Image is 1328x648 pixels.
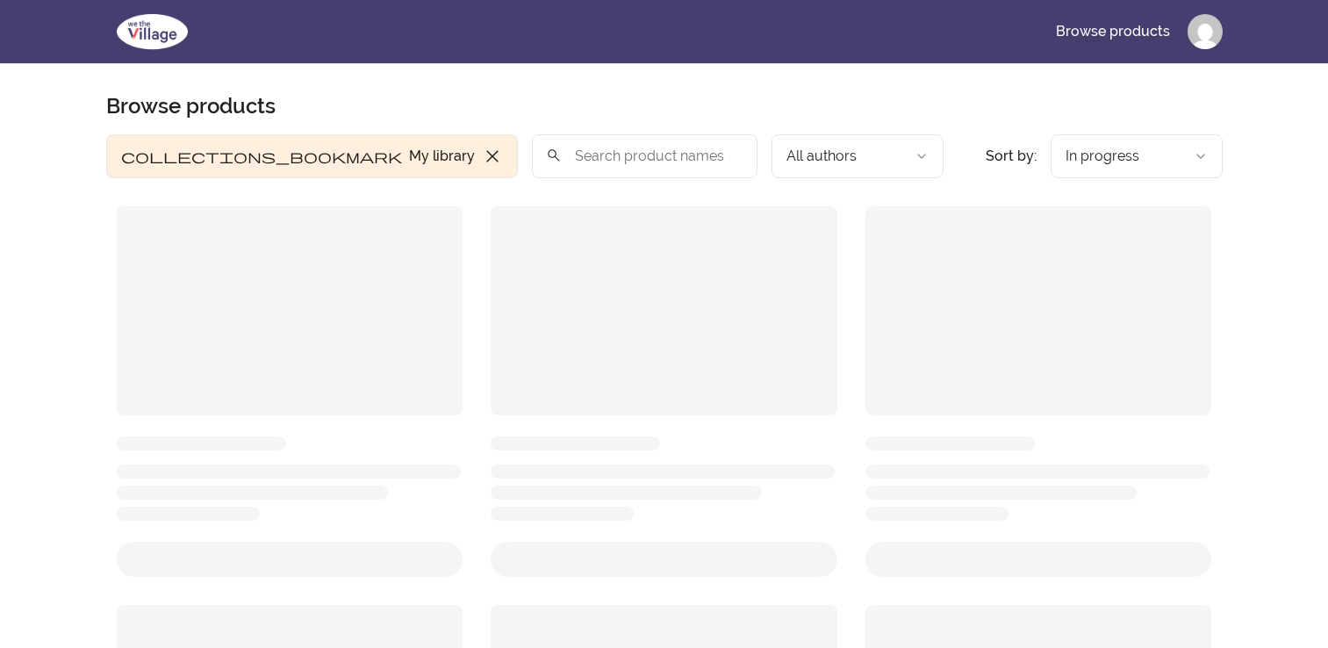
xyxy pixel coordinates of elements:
[1051,134,1223,178] button: Product sort options
[121,146,402,167] span: collections_bookmark
[1042,11,1184,53] a: Browse products
[772,134,944,178] button: Filter by author
[106,11,198,53] img: We The Village logo
[482,146,503,167] span: close
[546,143,562,168] span: search
[106,134,518,178] button: Filter by My library
[986,148,1037,164] span: Sort by:
[532,134,757,178] input: Search product names
[106,92,276,120] h1: Browse products
[1188,14,1223,49] img: Profile image for Samantha Bradley
[1042,11,1223,53] nav: Main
